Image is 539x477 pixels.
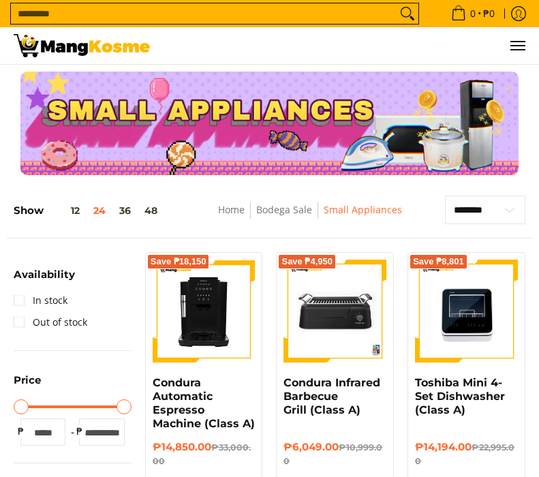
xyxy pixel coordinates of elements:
h6: ₱14,850.00 [153,441,256,468]
ul: Customer Navigation [164,27,525,64]
span: 0 [468,9,478,18]
button: 24 [87,205,112,216]
del: ₱10,999.00 [283,442,382,466]
a: Toshiba Mini 4-Set Dishwasher (Class A) [415,376,505,416]
button: Menu [509,27,525,64]
button: 48 [138,205,164,216]
span: ₱ [72,425,86,438]
span: ₱ [14,425,27,438]
del: ₱22,995.00 [415,442,514,466]
span: • [447,6,499,21]
a: In stock [14,290,67,311]
span: ₱0 [481,9,497,18]
a: Bodega Sale [256,203,312,216]
a: Out of stock [14,311,87,333]
button: 12 [44,205,87,216]
img: condura-barbeque-infrared-grill-mang-kosme [283,260,386,363]
span: Save ₱18,150 [151,258,206,266]
img: Small Appliances l Mang Kosme: Home Appliances Warehouse Sale [14,34,150,57]
summary: Open [14,269,75,290]
h6: ₱6,049.00 [283,441,386,468]
nav: Breadcrumbs [188,202,433,232]
a: Condura Infrared Barbecue Grill (Class A) [283,376,380,416]
button: 36 [112,205,138,216]
span: Save ₱4,950 [281,258,333,266]
a: Condura Automatic Espresso Machine (Class A) [153,376,255,430]
a: Home [218,203,245,216]
h6: ₱14,194.00 [415,441,518,468]
button: Search [397,3,418,24]
nav: Main Menu [164,27,525,64]
a: Small Appliances [324,203,402,216]
span: Price [14,375,41,385]
span: Availability [14,269,75,279]
h5: Show [14,204,164,217]
del: ₱33,000.00 [153,442,251,466]
span: Save ₱8,801 [413,258,464,266]
img: Toshiba Mini 4-Set Dishwasher (Class A) [415,260,518,363]
img: Condura Automatic Espresso Machine (Class A) [153,260,256,363]
summary: Open [14,375,41,395]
